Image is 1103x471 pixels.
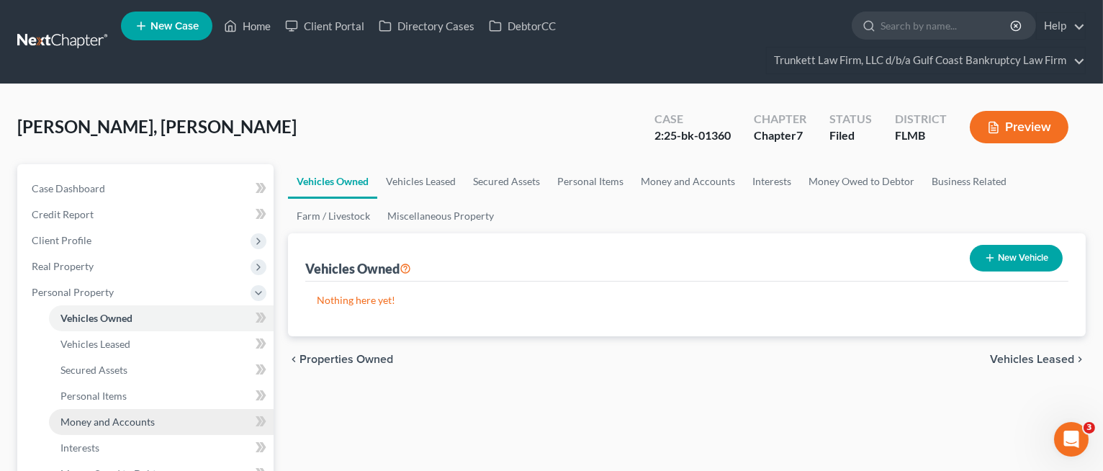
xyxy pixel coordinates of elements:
span: Vehicles Leased [990,354,1074,365]
div: 2:25-bk-01360 [654,127,731,144]
a: Vehicles Owned [49,305,274,331]
div: Chapter [754,127,806,144]
div: Status [829,111,872,127]
span: 3 [1084,422,1095,434]
div: Vehicles Owned [305,260,411,277]
p: Nothing here yet! [317,293,1057,308]
a: Vehicles Owned [288,164,377,199]
input: Search by name... [881,12,1012,39]
span: Credit Report [32,208,94,220]
span: Personal Items [60,390,127,402]
a: Client Portal [278,13,372,39]
span: [PERSON_NAME], [PERSON_NAME] [17,116,297,137]
span: Client Profile [32,234,91,246]
i: chevron_right [1074,354,1086,365]
a: Money and Accounts [49,409,274,435]
a: Vehicles Leased [49,331,274,357]
span: Interests [60,441,99,454]
div: Filed [829,127,872,144]
a: Trunkett Law Firm, LLC d/b/a Gulf Coast Bankruptcy Law Firm [767,48,1085,73]
span: 7 [796,128,803,142]
span: Properties Owned [300,354,393,365]
span: Case Dashboard [32,182,105,194]
button: chevron_left Properties Owned [288,354,393,365]
a: Vehicles Leased [377,164,464,199]
a: Business Related [923,164,1015,199]
a: Secured Assets [49,357,274,383]
i: chevron_left [288,354,300,365]
span: Money and Accounts [60,416,155,428]
a: Personal Items [549,164,632,199]
a: Personal Items [49,383,274,409]
div: FLMB [895,127,947,144]
a: Farm / Livestock [288,199,379,233]
span: Secured Assets [60,364,127,376]
div: District [895,111,947,127]
button: Preview [970,111,1068,143]
div: Case [654,111,731,127]
a: Directory Cases [372,13,482,39]
a: Case Dashboard [20,176,274,202]
iframe: Intercom live chat [1054,422,1089,457]
button: Vehicles Leased chevron_right [990,354,1086,365]
div: Chapter [754,111,806,127]
a: Interests [49,435,274,461]
span: Vehicles Owned [60,312,132,324]
a: Money Owed to Debtor [800,164,923,199]
a: DebtorCC [482,13,563,39]
button: New Vehicle [970,245,1063,272]
span: Vehicles Leased [60,338,130,350]
a: Home [217,13,278,39]
a: Help [1037,13,1085,39]
span: Personal Property [32,286,114,298]
span: New Case [150,21,199,32]
a: Credit Report [20,202,274,228]
span: Real Property [32,260,94,272]
a: Money and Accounts [632,164,744,199]
a: Secured Assets [464,164,549,199]
a: Interests [744,164,800,199]
a: Miscellaneous Property [379,199,503,233]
